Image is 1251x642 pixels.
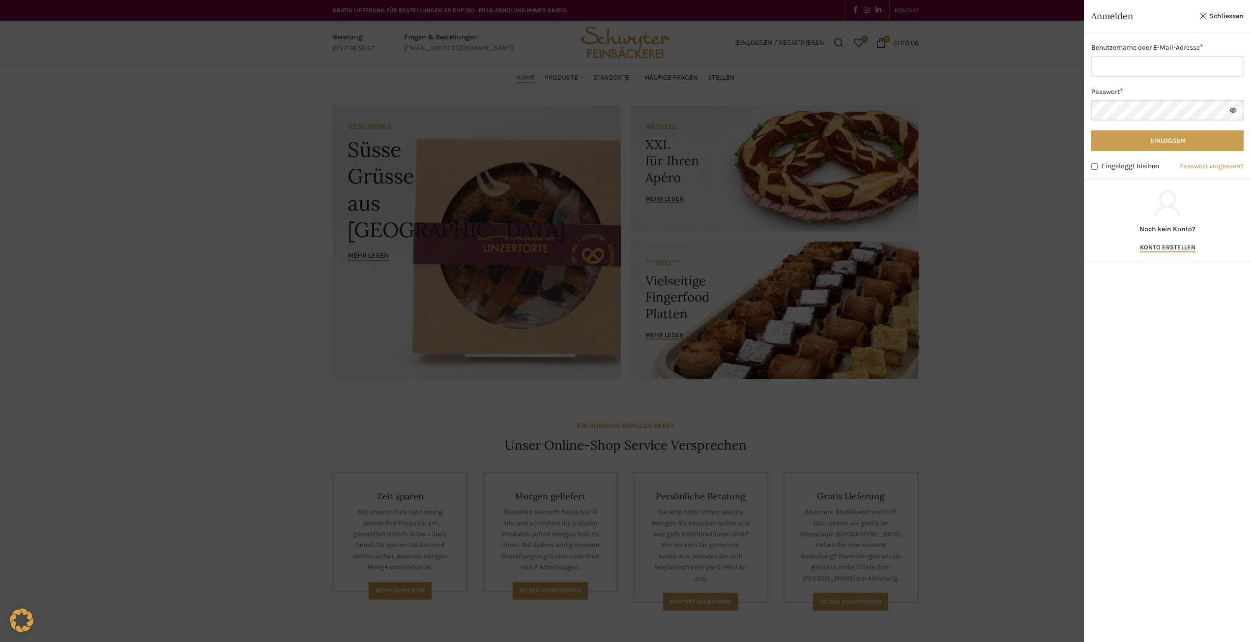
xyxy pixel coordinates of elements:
p: Noch kein Konto? [1091,224,1244,235]
a: Konto erstellen [1140,244,1195,252]
span: Anmelden [1091,10,1194,22]
span: Eingeloggt bleiben [1102,162,1159,170]
button: Passwort anzeigen [1223,100,1244,121]
input: Eingeloggt bleiben [1091,163,1098,170]
label: Passwort [1091,87,1244,97]
a: Schliessen [1199,10,1244,22]
button: Einloggen [1091,130,1244,151]
a: Passwort vergessen? [1179,161,1244,172]
label: Benutzername oder E-Mail-Adresse [1091,42,1244,53]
